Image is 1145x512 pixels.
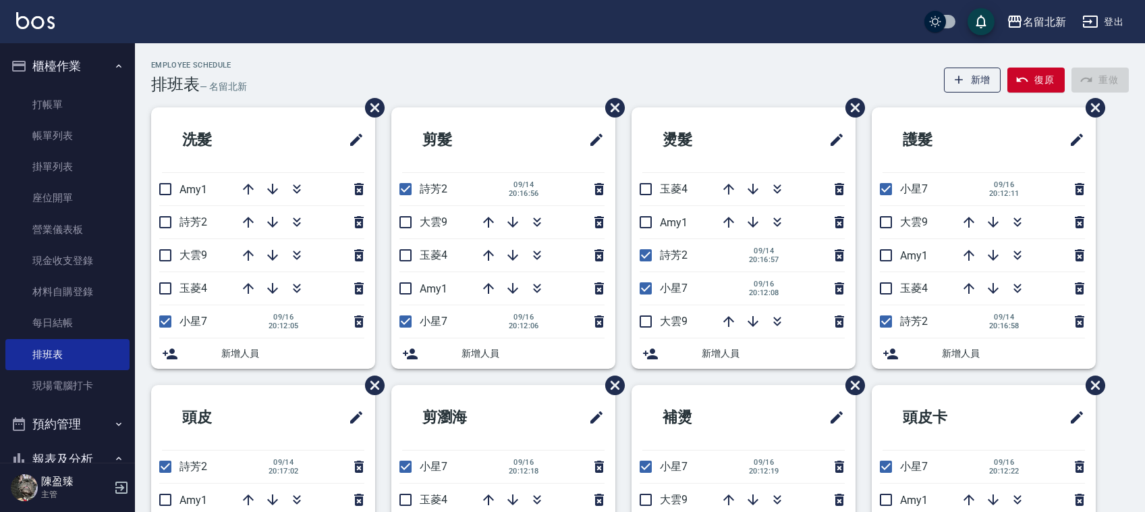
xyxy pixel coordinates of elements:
span: Amy1 [420,282,447,295]
span: 小星7 [660,460,688,473]
span: 刪除班表 [835,88,867,128]
span: 刪除班表 [1076,88,1107,128]
span: 09/16 [509,458,539,467]
span: 新增人員 [221,347,364,361]
span: 詩芳2 [660,249,688,261]
h2: 補燙 [642,393,766,442]
span: 刪除班表 [1076,365,1107,405]
h2: 頭皮 [162,393,286,442]
span: 小星7 [420,460,447,473]
a: 現場電腦打卡 [5,370,130,401]
span: Amy1 [900,249,928,262]
span: 大雲9 [900,215,928,228]
img: Person [11,474,38,501]
a: 帳單列表 [5,120,130,151]
button: 復原 [1007,68,1065,93]
span: 新增人員 [462,347,605,361]
span: 詩芳2 [420,182,447,195]
span: Amy1 [179,183,207,196]
span: 新增人員 [702,347,845,361]
a: 材料自購登錄 [5,276,130,307]
a: 營業儀表板 [5,214,130,245]
a: 每日結帳 [5,307,130,338]
span: 大雲9 [660,315,688,328]
span: 玉菱4 [420,493,447,506]
button: 櫃檯作業 [5,49,130,84]
h5: 陳盈臻 [41,475,110,488]
div: 新增人員 [151,338,375,369]
div: 名留北新 [1023,14,1066,30]
span: 大雲9 [179,249,207,261]
span: 20:12:19 [749,467,779,476]
span: 詩芳2 [900,315,928,328]
span: 新增人員 [942,347,1085,361]
h2: 剪瀏海 [402,393,534,442]
span: 修改班表的標題 [580,401,605,434]
span: 刪除班表 [355,88,387,128]
span: 20:16:57 [749,255,779,264]
span: 20:16:58 [989,322,1020,330]
span: 玉菱4 [420,249,447,261]
a: 排班表 [5,339,130,370]
span: 玉菱4 [900,282,928,295]
button: 新增 [944,68,1001,93]
a: 現金收支登錄 [5,245,130,276]
span: 09/16 [989,180,1020,189]
span: 刪除班表 [835,365,867,405]
span: 大雲9 [660,493,688,506]
span: 20:17:02 [269,467,299,476]
span: 修改班表的標題 [820,124,845,156]
span: 刪除班表 [595,365,627,405]
span: 20:12:11 [989,189,1020,198]
a: 座位開單 [5,182,130,213]
button: 名留北新 [1001,8,1071,36]
span: 詩芳2 [179,460,207,473]
span: 詩芳2 [179,215,207,228]
span: 09/14 [509,180,539,189]
h6: — 名留北新 [200,80,247,94]
span: 09/16 [749,280,779,288]
button: 報表及分析 [5,442,130,477]
span: 刪除班表 [355,365,387,405]
span: 修改班表的標題 [1061,124,1085,156]
img: Logo [16,12,55,29]
button: 預約管理 [5,407,130,442]
h2: Employee Schedule [151,61,247,70]
span: 20:12:05 [269,322,299,330]
span: 修改班表的標題 [820,401,845,434]
button: save [968,8,995,35]
span: Amy1 [179,494,207,507]
span: 09/14 [269,458,299,467]
span: 小星7 [660,282,688,295]
span: 20:16:56 [509,189,539,198]
span: 玉菱4 [179,282,207,295]
h2: 燙髮 [642,116,766,164]
h2: 護髮 [883,116,1007,164]
span: Amy1 [900,494,928,507]
h2: 洗髮 [162,116,286,164]
button: 登出 [1077,9,1129,34]
span: 09/14 [749,247,779,255]
p: 主管 [41,488,110,501]
a: 打帳單 [5,89,130,120]
span: 小星7 [900,182,928,195]
h2: 剪髮 [402,116,526,164]
a: 掛單列表 [5,151,130,182]
h3: 排班表 [151,75,200,94]
span: 刪除班表 [595,88,627,128]
div: 新增人員 [872,338,1096,369]
span: 修改班表的標題 [340,401,364,434]
span: 20:12:18 [509,467,539,476]
div: 新增人員 [632,338,856,369]
span: 09/16 [749,458,779,467]
span: 09/16 [989,458,1020,467]
span: 09/16 [269,313,299,322]
span: 20:12:22 [989,467,1020,476]
span: 小星7 [420,315,447,328]
span: 20:12:08 [749,288,779,297]
span: 09/16 [509,313,539,322]
span: 修改班表的標題 [340,124,364,156]
span: 小星7 [179,315,207,328]
span: 修改班表的標題 [580,124,605,156]
span: 大雲9 [420,215,447,228]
